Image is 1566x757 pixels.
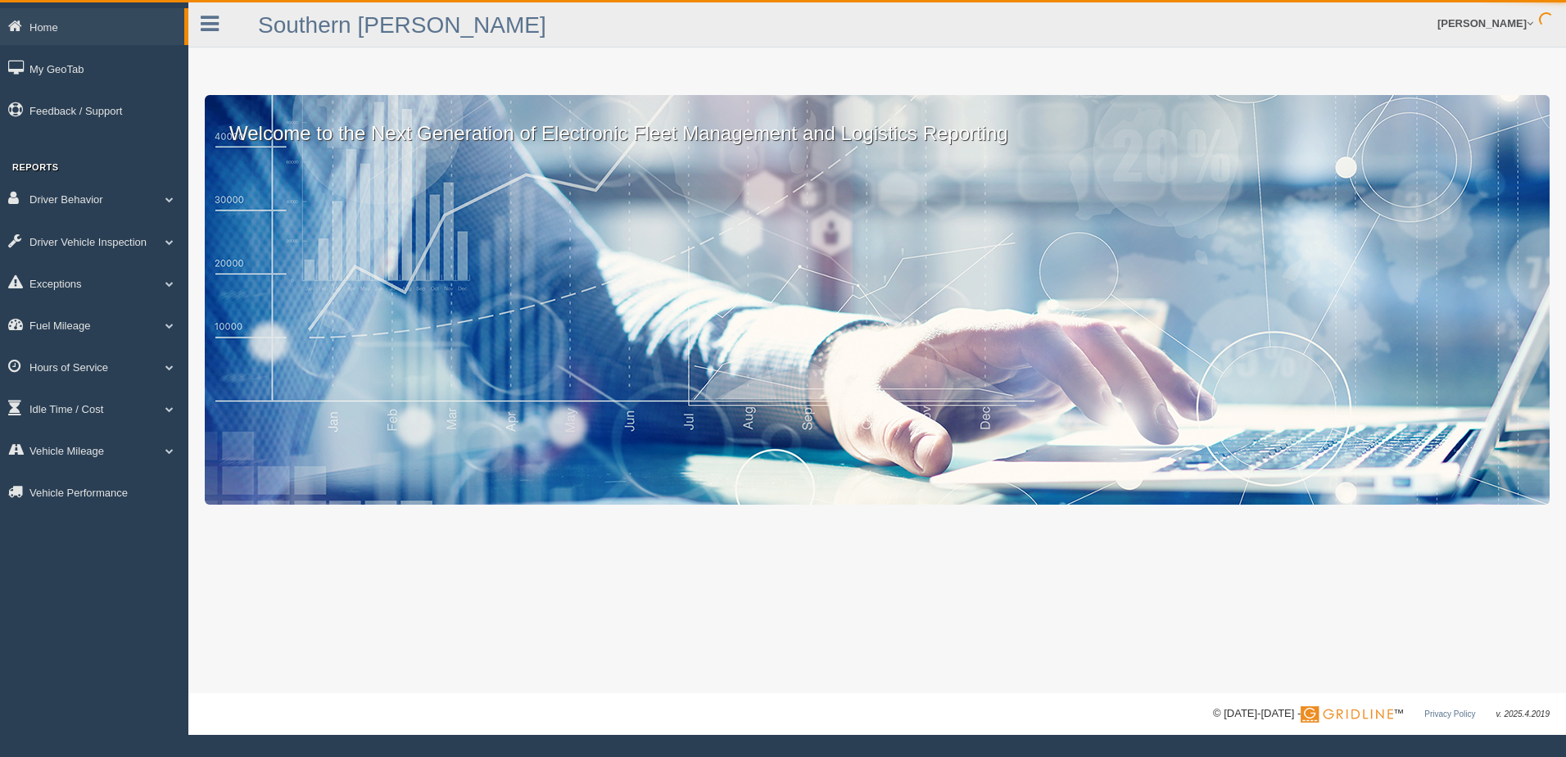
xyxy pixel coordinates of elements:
a: Southern [PERSON_NAME] [258,12,546,38]
img: Gridline [1301,706,1393,723]
p: Welcome to the Next Generation of Electronic Fleet Management and Logistics Reporting [205,95,1550,147]
div: © [DATE]-[DATE] - ™ [1213,705,1550,723]
a: Privacy Policy [1424,709,1475,718]
span: v. 2025.4.2019 [1496,709,1550,718]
